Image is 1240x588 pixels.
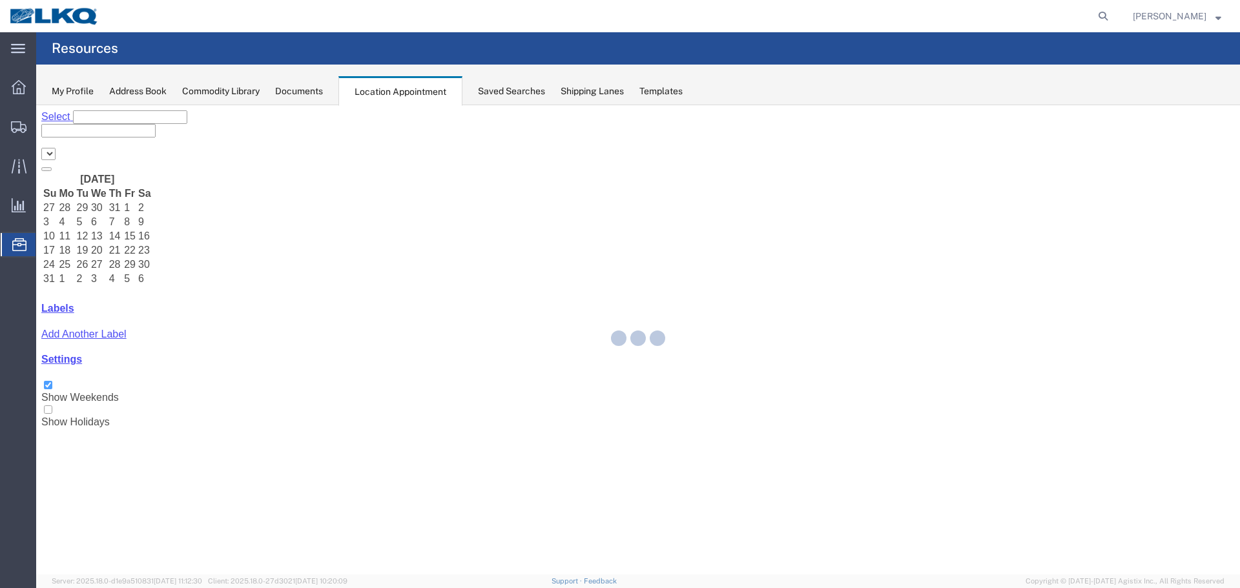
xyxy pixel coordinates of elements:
[72,153,87,166] td: 28
[54,125,71,137] td: 13
[87,139,100,152] td: 22
[40,153,53,166] td: 26
[87,110,100,123] td: 8
[54,82,71,95] th: We
[87,96,100,109] td: 1
[22,82,38,95] th: Mo
[1133,9,1206,23] span: Lea Merryweather
[52,577,202,585] span: Server: 2025.18.0-d1e9a510831
[40,139,53,152] td: 19
[72,139,87,152] td: 21
[54,110,71,123] td: 6
[552,577,584,585] a: Support
[5,6,37,17] a: Select
[87,153,100,166] td: 29
[52,32,118,65] h4: Resources
[52,85,94,98] div: My Profile
[54,139,71,152] td: 20
[40,125,53,137] td: 12
[1026,576,1224,587] span: Copyright © [DATE]-[DATE] Agistix Inc., All Rights Reserved
[6,82,21,95] th: Su
[22,167,38,180] td: 1
[8,300,16,309] input: Show Holidays
[22,139,38,152] td: 18
[1132,8,1222,24] button: [PERSON_NAME]
[295,577,347,585] span: [DATE] 10:20:09
[72,96,87,109] td: 31
[8,276,16,284] input: Show Weekends
[87,82,100,95] th: Fr
[40,167,53,180] td: 2
[6,96,21,109] td: 27
[22,68,100,81] th: [DATE]
[6,125,21,137] td: 10
[72,110,87,123] td: 7
[72,125,87,137] td: 14
[5,248,46,259] a: Settings
[54,96,71,109] td: 30
[22,110,38,123] td: 4
[338,76,462,106] div: Location Appointment
[275,85,323,98] div: Documents
[40,96,53,109] td: 29
[6,110,21,123] td: 3
[154,577,202,585] span: [DATE] 11:12:30
[639,85,683,98] div: Templates
[87,125,100,137] td: 15
[72,82,87,95] th: Th
[5,198,38,208] a: Labels
[101,139,116,152] td: 23
[22,125,38,137] td: 11
[584,577,617,585] a: Feedback
[101,110,116,123] td: 9
[22,96,38,109] td: 28
[101,167,116,180] td: 6
[6,167,21,180] td: 31
[5,6,34,17] span: Select
[182,85,260,98] div: Commodity Library
[54,167,71,180] td: 3
[109,85,167,98] div: Address Book
[6,139,21,152] td: 17
[5,223,90,234] a: Add Another Label
[6,153,21,166] td: 24
[54,153,71,166] td: 27
[40,110,53,123] td: 5
[208,577,347,585] span: Client: 2025.18.0-27d3021
[101,153,116,166] td: 30
[5,299,74,322] label: Show Holidays
[101,96,116,109] td: 2
[40,82,53,95] th: Tu
[22,153,38,166] td: 25
[478,85,545,98] div: Saved Searches
[9,6,99,26] img: logo
[101,82,116,95] th: Sa
[72,167,87,180] td: 4
[5,275,83,298] label: Show Weekends
[561,85,624,98] div: Shipping Lanes
[101,125,116,137] td: 16
[87,167,100,180] td: 5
